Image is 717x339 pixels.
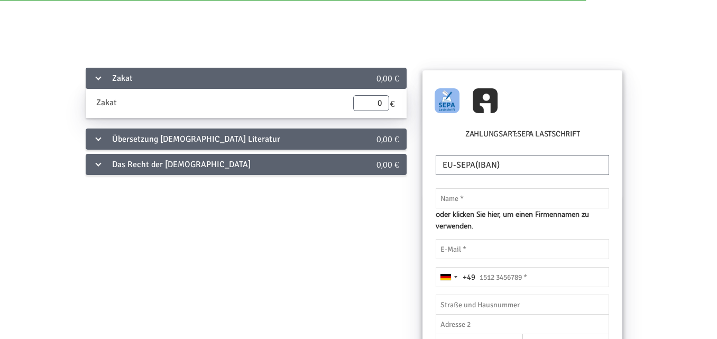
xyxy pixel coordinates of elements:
[376,159,399,170] span: 0,00 €
[436,314,609,334] input: Adresse 2
[436,268,475,287] button: Selected country
[86,154,339,175] div: Das Recht der [DEMOGRAPHIC_DATA]
[86,68,339,89] div: Zakat
[436,188,609,208] input: Name *
[435,88,459,113] img: GOCARDLESS
[436,295,609,315] input: Straße und Hausnummer
[389,95,396,111] span: €
[376,133,399,144] span: 0,00 €
[86,129,339,150] div: Übersetzung [DEMOGRAPHIC_DATA] Literatur
[436,239,609,259] input: E-Mail *
[436,208,609,231] span: oder klicken Sie hier, um einen Firmennamen zu verwenden.
[473,88,498,113] img: GC_InstantBankPay
[88,96,259,109] div: Zakat
[517,128,580,140] label: SEPA Lastschrift
[436,267,609,287] input: 1512 3456789 *
[433,128,612,144] h6: Zahlungsart:
[463,271,475,283] div: +49
[376,72,399,84] span: 0,00 €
